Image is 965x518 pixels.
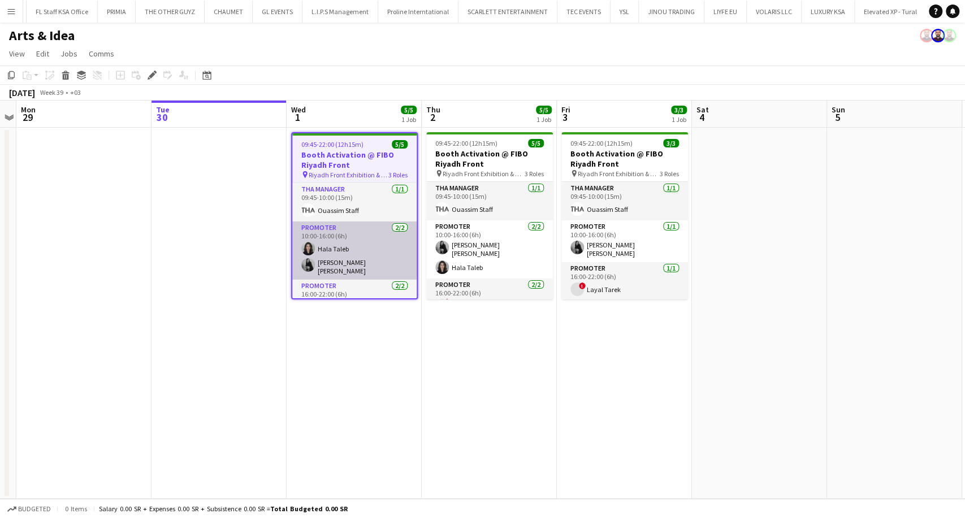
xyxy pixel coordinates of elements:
button: LUXURY KSA [802,1,855,23]
button: L.I.P.S Management [302,1,378,23]
button: FL Staff KSA Office [27,1,98,23]
span: 3 Roles [525,169,544,178]
span: 5/5 [392,140,408,149]
span: 5/5 [528,139,544,147]
span: 1 [289,111,306,124]
span: 3/3 [663,139,679,147]
span: Total Budgeted 0.00 SR [270,504,348,513]
div: Salary 0.00 SR + Expenses 0.00 SR + Subsistence 0.00 SR = [99,504,348,513]
span: Jobs [60,49,77,59]
app-job-card: 09:45-22:00 (12h15m)5/5Booth Activation @ FIBO Riyadh Front Riyadh Front Exhibition & Conference ... [291,132,418,299]
button: Elevated XP - Tural [855,1,927,23]
a: Jobs [56,46,82,61]
span: Tue [156,105,170,115]
span: Riyadh Front Exhibition & Conference Center [578,169,660,178]
span: Edit [36,49,49,59]
div: 1 Job [401,115,416,124]
span: 29 [19,111,36,124]
span: 3 [560,111,570,124]
span: ! [444,299,451,306]
a: View [5,46,29,61]
span: 4 [695,111,709,124]
span: 5 [830,111,845,124]
span: View [9,49,25,59]
app-card-role: Promoter2/216:00-22:00 (6h)! [426,278,553,333]
app-card-role: Promoter1/110:00-16:00 (6h)[PERSON_NAME] [PERSON_NAME] [561,220,688,262]
span: Sun [832,105,845,115]
span: 5/5 [536,106,552,114]
app-card-role: THA Manager1/109:45-10:00 (15m)Ouassim Staff [426,182,553,220]
button: CHAUMET [205,1,253,23]
a: Edit [32,46,54,61]
span: Fri [561,105,570,115]
div: 1 Job [536,115,551,124]
h3: Booth Activation @ FIBO Riyadh Front [426,149,553,169]
app-user-avatar: Ouassim Arzouk [942,29,956,42]
span: Sat [696,105,709,115]
app-card-role: Promoter2/210:00-16:00 (6h)[PERSON_NAME] [PERSON_NAME]Hala Taleb [426,220,553,278]
app-card-role: Promoter2/210:00-16:00 (6h)Hala Taleb[PERSON_NAME] [PERSON_NAME] [292,221,417,280]
app-job-card: 09:45-22:00 (12h15m)5/5Booth Activation @ FIBO Riyadh Front Riyadh Front Exhibition & Conference ... [426,132,553,299]
h3: Booth Activation @ FIBO Riyadh Front [292,150,417,170]
span: 3 Roles [660,169,679,178]
button: PRIMIA [98,1,136,23]
span: 09:45-22:00 (12h15m) [570,139,633,147]
span: 09:45-22:00 (12h15m) [435,139,497,147]
span: Riyadh Front Exhibition & Conference Center [443,169,525,178]
div: 1 Job [672,115,686,124]
button: Proline Interntational [378,1,458,23]
span: 3 Roles [388,171,408,179]
span: ! [579,282,586,289]
h1: Arts & Idea [9,27,75,44]
button: TEC EVENTS [557,1,611,23]
span: 3/3 [671,106,687,114]
span: Budgeted [18,505,51,513]
span: Wed [291,105,306,115]
app-user-avatar: Ouassim Arzouk [920,29,933,42]
button: JINOU TRADING [639,1,704,23]
span: 2 [425,111,440,124]
button: VOLARIS LLC [747,1,802,23]
div: +03 [70,88,81,97]
span: Mon [21,105,36,115]
app-card-role: Promoter1/116:00-22:00 (6h)!Layal Tarek [561,262,688,301]
button: LIYFE EU [704,1,747,23]
span: Week 39 [37,88,66,97]
span: 30 [154,111,170,124]
button: Budgeted [6,503,53,515]
button: THE OTHER GUYZ [136,1,205,23]
span: 5/5 [401,106,417,114]
app-card-role: THA Manager1/109:45-10:00 (15m)Ouassim Staff [561,182,688,220]
button: GL EVENTS [253,1,302,23]
span: Comms [89,49,114,59]
span: 0 items [62,504,89,513]
button: YSL [611,1,639,23]
span: 09:45-22:00 (12h15m) [301,140,364,149]
app-user-avatar: Ouassim Arzouk [931,29,945,42]
app-job-card: 09:45-22:00 (12h15m)3/3Booth Activation @ FIBO Riyadh Front Riyadh Front Exhibition & Conference ... [561,132,688,299]
span: Thu [426,105,440,115]
button: SCARLETT ENTERTAINMENT [458,1,557,23]
app-card-role: Promoter2/216:00-22:00 (6h) [292,280,417,334]
div: [DATE] [9,87,35,98]
app-card-role: THA Manager1/109:45-10:00 (15m)Ouassim Staff [292,183,417,221]
h3: Booth Activation @ FIBO Riyadh Front [561,149,688,169]
span: Riyadh Front Exhibition & Conference Center [309,171,388,179]
a: Comms [84,46,119,61]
